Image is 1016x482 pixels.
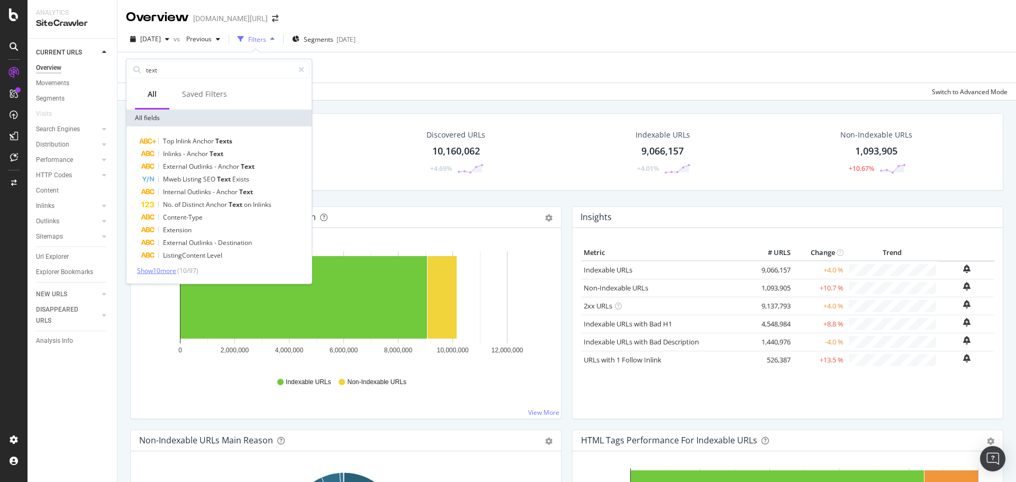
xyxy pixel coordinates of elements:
span: Outlinks [189,238,214,247]
span: Text [210,149,223,158]
span: Anchor [187,149,210,158]
div: bell-plus [963,265,970,273]
div: Inlinks [36,201,55,212]
a: Analysis Info [36,335,110,347]
div: bell-plus [963,282,970,290]
div: +4.01% [637,164,659,173]
span: vs [174,34,182,43]
th: Metric [581,245,751,261]
span: Texts [215,137,232,145]
button: [DATE] [126,31,174,48]
div: gear [987,438,994,445]
text: 0 [178,347,182,354]
div: NEW URLS [36,289,67,300]
svg: A chart. [139,245,549,368]
div: Analytics [36,8,108,17]
a: Sitemaps [36,231,99,242]
a: Explorer Bookmarks [36,267,110,278]
span: Anchor [218,162,241,171]
text: 2,000,000 [221,347,249,354]
div: Segments [36,93,65,104]
div: Filters [248,35,266,44]
span: No. [163,200,175,209]
td: +4.0 % [793,261,846,279]
span: Exists [232,175,249,184]
td: -4.0 % [793,333,846,351]
span: Outlinks [187,187,213,196]
span: Previous [182,34,212,43]
span: - [183,149,187,158]
div: Outlinks [36,216,59,227]
div: Search Engines [36,124,80,135]
div: Discovered URLs [427,130,485,140]
span: Level [207,251,222,260]
div: +10.67% [849,164,874,173]
span: Non-Indexable URLs [347,378,406,387]
div: DISAPPEARED URLS [36,304,89,326]
td: 4,548,984 [751,315,793,333]
div: gear [545,438,552,445]
a: Indexable URLs with Bad Description [584,337,699,347]
button: Segments[DATE] [288,31,360,48]
a: NEW URLS [36,289,99,300]
span: ListingContent [163,251,207,260]
span: Anchor [193,137,215,145]
div: Sitemaps [36,231,63,242]
span: Content-Type [163,213,203,222]
span: Mweb [163,175,183,184]
button: Previous [182,31,224,48]
div: 10,160,062 [432,144,480,158]
div: SiteCrawler [36,17,108,30]
span: Segments [304,35,333,44]
div: Explorer Bookmarks [36,267,93,278]
div: HTML Tags Performance for Indexable URLs [581,435,757,445]
span: Internal [163,187,187,196]
span: - [213,187,216,196]
div: bell-plus [963,354,970,362]
a: Inlinks [36,201,99,212]
td: 526,387 [751,351,793,369]
a: Visits [36,108,62,120]
div: Movements [36,78,69,89]
div: Content [36,185,59,196]
text: 10,000,000 [437,347,468,354]
div: All fields [126,110,312,126]
div: Performance [36,154,73,166]
div: Switch to Advanced Mode [932,87,1008,96]
span: Indexable URLs [286,378,331,387]
div: Overview [36,62,61,74]
text: 8,000,000 [384,347,413,354]
a: CURRENT URLS [36,47,99,58]
span: Inlinks [163,149,183,158]
span: - [214,162,218,171]
span: Show 10 more [137,266,176,275]
button: Filters [233,31,279,48]
span: External [163,238,189,247]
span: Anchor [216,187,239,196]
th: Change [793,245,846,261]
span: of [175,200,182,209]
div: Saved Filters [182,89,227,99]
a: Overview [36,62,110,74]
span: Text [241,162,255,171]
a: Indexable URLs [584,265,632,275]
div: arrow-right-arrow-left [272,15,278,22]
td: +13.5 % [793,351,846,369]
div: 1,093,905 [855,144,897,158]
span: on [244,200,253,209]
div: CURRENT URLS [36,47,82,58]
div: HTTP Codes [36,170,72,181]
a: Non-Indexable URLs [584,283,648,293]
a: DISAPPEARED URLS [36,304,99,326]
span: - [214,238,218,247]
a: View More [528,408,559,417]
a: Content [36,185,110,196]
div: Overview [126,8,189,26]
text: 4,000,000 [275,347,304,354]
span: SEO [203,175,217,184]
td: 1,440,976 [751,333,793,351]
div: Url Explorer [36,251,69,262]
div: Open Intercom Messenger [980,446,1005,471]
div: [DATE] [337,35,356,44]
h4: Insights [580,210,612,224]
